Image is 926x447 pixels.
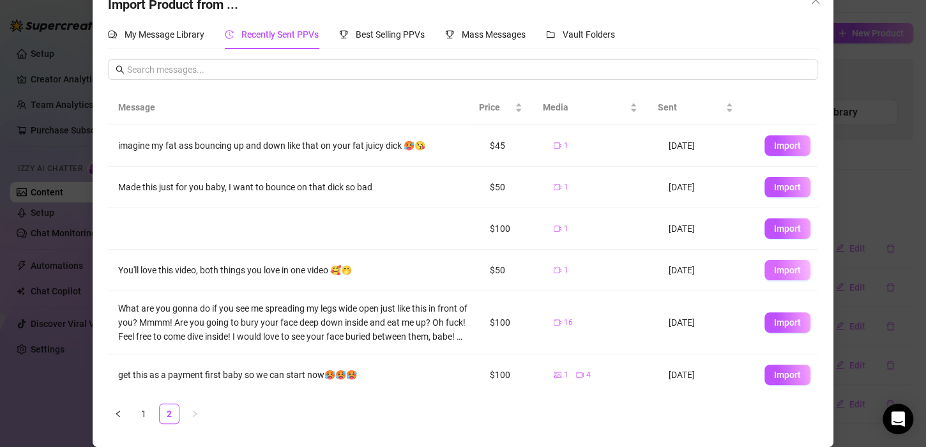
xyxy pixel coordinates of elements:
button: Import [764,177,810,197]
li: Next Page [185,404,205,424]
td: [DATE] [658,250,754,291]
th: Sent [648,90,743,125]
span: My Message Library [125,29,204,40]
span: search [116,65,125,74]
span: 1 [564,369,568,381]
div: You'll love this video, both things you love in one video 🥰🤭 [118,263,469,277]
td: $45 [480,125,543,167]
span: Import [774,370,801,380]
span: Best Selling PPVs [356,29,425,40]
span: video-camera [554,183,561,191]
td: $50 [480,167,543,208]
div: Made this just for you baby, I want to bounce on that dick so bad [118,180,469,194]
button: Import [764,135,810,156]
li: 1 [133,404,154,424]
span: trophy [339,30,348,39]
button: right [185,404,205,424]
span: folder [546,30,555,39]
span: video-camera [554,225,561,232]
span: Import [774,223,801,234]
span: Recently Sent PPVs [241,29,319,40]
span: 1 [564,140,568,152]
span: comment [108,30,117,39]
td: [DATE] [658,125,754,167]
span: Media [543,100,627,114]
td: $100 [480,208,543,250]
span: video-camera [554,319,561,326]
div: get this as a payment first baby so we can start now🥵🥵🥵 [118,368,469,382]
span: Import [774,265,801,275]
th: Media [533,90,648,125]
td: [DATE] [658,291,754,354]
td: [DATE] [658,354,754,396]
a: 2 [160,404,179,423]
span: Import [774,140,801,151]
div: imagine my fat ass bouncing up and down like that on your fat juicy dick 🥵😘 [118,139,469,153]
span: Import [774,182,801,192]
td: $100 [480,291,543,354]
span: history [225,30,234,39]
th: Message [108,90,469,125]
span: right [191,410,199,418]
span: 16 [564,317,573,329]
span: video-camera [576,371,584,379]
button: left [108,404,128,424]
span: Sent [658,100,723,114]
button: Import [764,312,810,333]
span: 1 [564,264,568,277]
button: Import [764,365,810,385]
div: Open Intercom Messenger [883,404,913,434]
span: video-camera [554,142,561,149]
span: 4 [586,369,591,381]
span: Vault Folders [563,29,615,40]
th: Price [469,90,533,125]
span: picture [554,371,561,379]
td: [DATE] [658,167,754,208]
li: 2 [159,404,179,424]
a: 1 [134,404,153,423]
button: Import [764,218,810,239]
button: Import [764,260,810,280]
td: $50 [480,250,543,291]
div: What are you gonna do if you see me spreading my legs wide open just like this in front of you? M... [118,301,469,344]
li: Previous Page [108,404,128,424]
td: [DATE] [658,208,754,250]
span: trophy [445,30,454,39]
span: Import [774,317,801,328]
span: Mass Messages [462,29,526,40]
span: Price [479,100,512,114]
span: 1 [564,181,568,193]
span: left [114,410,122,418]
span: video-camera [554,266,561,274]
td: $100 [480,354,543,396]
input: Search messages... [127,63,810,77]
span: 1 [564,223,568,235]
